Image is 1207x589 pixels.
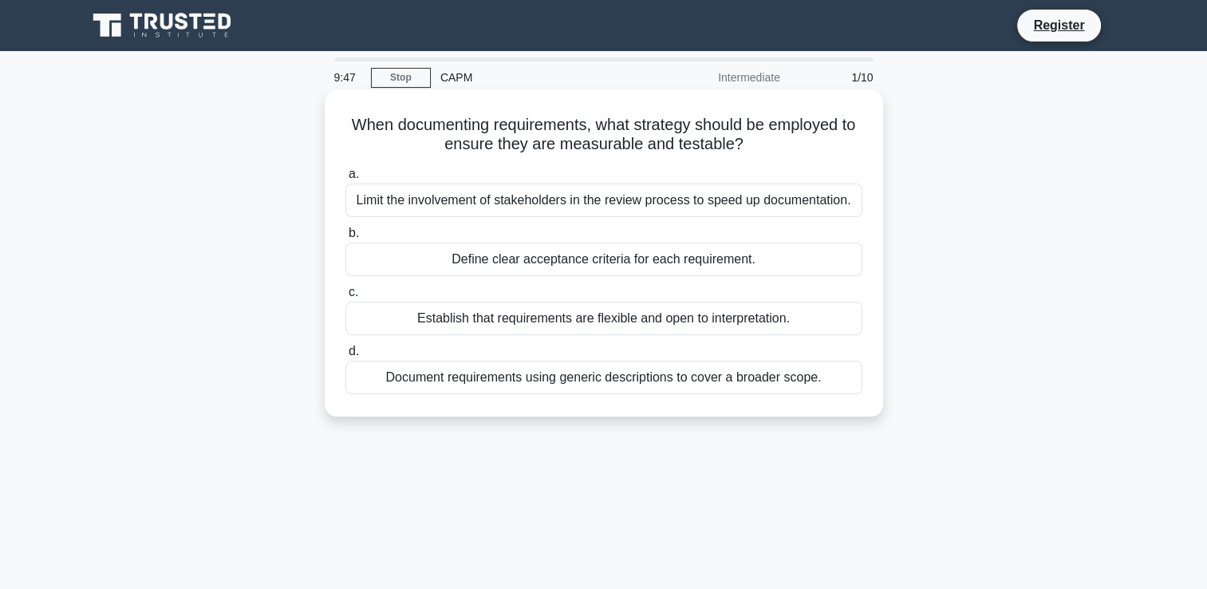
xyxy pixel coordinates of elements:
span: a. [349,167,359,180]
span: b. [349,226,359,239]
div: Document requirements using generic descriptions to cover a broader scope. [345,361,862,394]
h5: When documenting requirements, what strategy should be employed to ensure they are measurable and... [344,115,864,155]
span: d. [349,344,359,358]
div: Intermediate [650,61,790,93]
div: 1/10 [790,61,883,93]
div: CAPM [431,61,650,93]
a: Stop [371,68,431,88]
div: 9:47 [325,61,371,93]
span: c. [349,285,358,298]
div: Limit the involvement of stakeholders in the review process to speed up documentation. [345,184,862,217]
a: Register [1024,15,1094,35]
div: Establish that requirements are flexible and open to interpretation. [345,302,862,335]
div: Define clear acceptance criteria for each requirement. [345,243,862,276]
